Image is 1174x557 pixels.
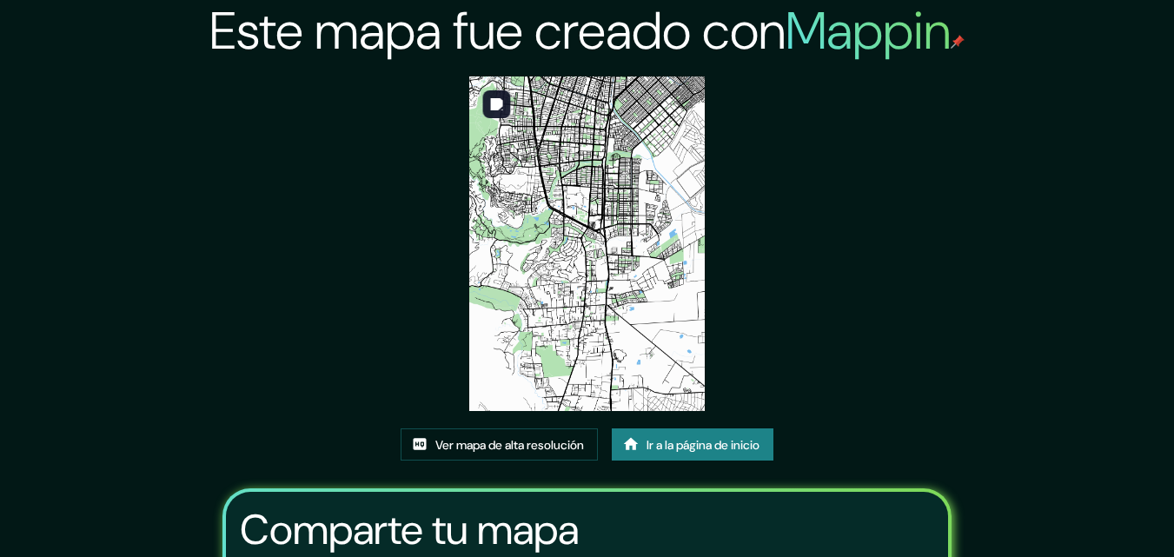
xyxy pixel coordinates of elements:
img: created-map [469,76,706,411]
a: Ver mapa de alta resolución [401,428,598,461]
font: Ir a la página de inicio [647,437,759,453]
a: Ir a la página de inicio [612,428,773,461]
font: Comparte tu mapa [240,502,579,557]
font: Ver mapa de alta resolución [435,437,584,453]
iframe: Lanzador de widgets de ayuda [1019,489,1155,538]
img: pin de mapeo [951,35,965,49]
